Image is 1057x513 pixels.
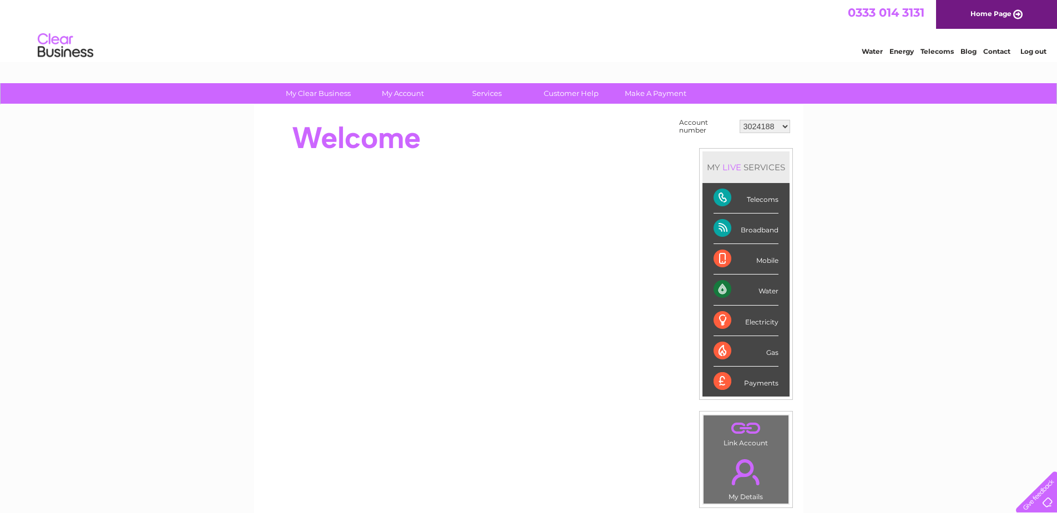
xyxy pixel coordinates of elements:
[1020,47,1046,55] a: Log out
[610,83,701,104] a: Make A Payment
[703,450,789,504] td: My Details
[706,453,786,491] a: .
[441,83,533,104] a: Services
[357,83,448,104] a: My Account
[848,6,924,19] a: 0333 014 3131
[703,415,789,450] td: Link Account
[714,244,778,275] div: Mobile
[983,47,1010,55] a: Contact
[960,47,977,55] a: Blog
[720,162,744,172] div: LIVE
[921,47,954,55] a: Telecoms
[714,275,778,305] div: Water
[714,306,778,336] div: Electricity
[267,6,791,54] div: Clear Business is a trading name of Verastar Limited (registered in [GEOGRAPHIC_DATA] No. 3667643...
[862,47,883,55] a: Water
[714,183,778,214] div: Telecoms
[702,151,790,183] div: MY SERVICES
[714,367,778,397] div: Payments
[714,336,778,367] div: Gas
[706,418,786,438] a: .
[525,83,617,104] a: Customer Help
[889,47,914,55] a: Energy
[714,214,778,244] div: Broadband
[676,116,737,137] td: Account number
[37,29,94,63] img: logo.png
[272,83,364,104] a: My Clear Business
